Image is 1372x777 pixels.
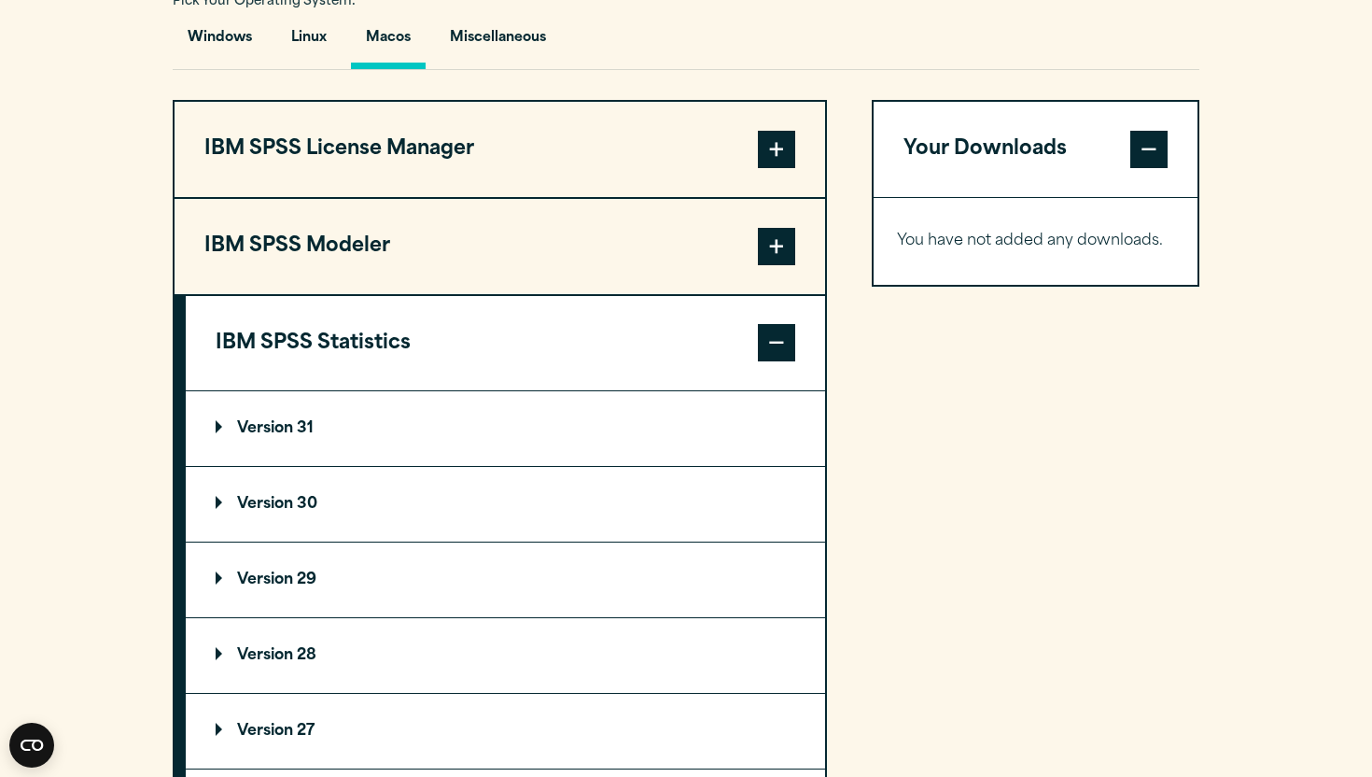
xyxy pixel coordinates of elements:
p: Version 30 [216,497,317,512]
p: Version 27 [216,724,315,739]
p: Version 29 [216,572,316,587]
button: Miscellaneous [435,16,561,69]
button: IBM SPSS Modeler [175,199,825,294]
p: Version 28 [216,648,316,663]
button: Your Downloads [874,102,1197,197]
summary: Version 30 [186,467,825,542]
p: Version 31 [216,421,314,436]
summary: Version 28 [186,618,825,693]
button: Windows [173,16,267,69]
summary: Version 27 [186,694,825,769]
button: IBM SPSS Statistics [186,296,825,391]
button: Open CMP widget [9,723,54,768]
p: You have not added any downloads. [897,228,1174,255]
button: Macos [351,16,426,69]
button: Linux [276,16,342,69]
div: Your Downloads [874,197,1197,285]
summary: Version 31 [186,391,825,466]
button: IBM SPSS License Manager [175,102,825,197]
summary: Version 29 [186,543,825,617]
